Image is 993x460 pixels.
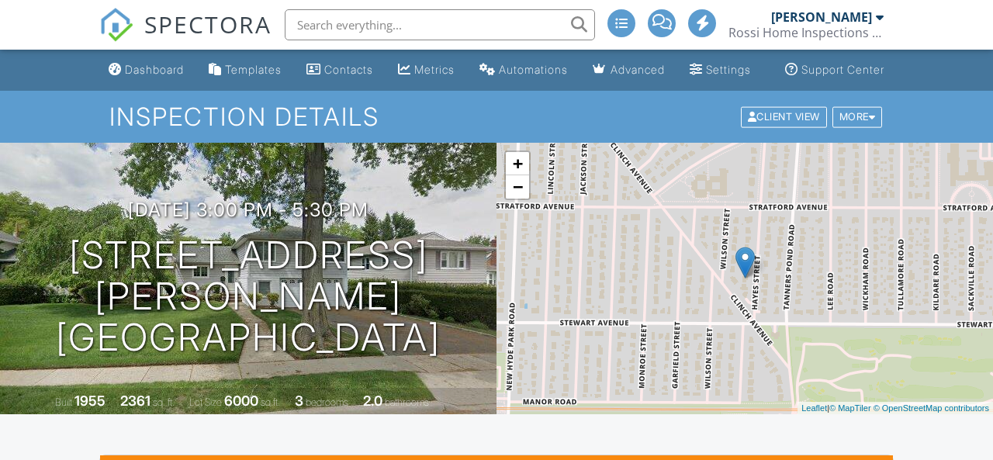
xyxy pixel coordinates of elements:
[224,393,258,409] div: 6000
[99,21,272,54] a: SPECTORA
[586,56,671,85] a: Advanced
[706,63,751,76] div: Settings
[55,396,72,408] span: Built
[74,393,106,409] div: 1955
[832,106,883,127] div: More
[109,103,884,130] h1: Inspection Details
[801,63,884,76] div: Support Center
[120,393,151,409] div: 2361
[99,8,133,42] img: The Best Home Inspection Software - Spectora
[295,393,303,409] div: 3
[385,396,429,408] span: bathrooms
[414,63,455,76] div: Metrics
[739,110,831,122] a: Client View
[741,106,827,127] div: Client View
[285,9,595,40] input: Search everything...
[499,63,568,76] div: Automations
[102,56,190,85] a: Dashboard
[874,403,989,413] a: © OpenStreetMap contributors
[202,56,288,85] a: Templates
[473,56,574,85] a: Automations (Advanced)
[779,56,891,85] a: Support Center
[392,56,461,85] a: Metrics
[611,63,665,76] div: Advanced
[798,402,993,415] div: |
[25,235,472,358] h1: [STREET_ADDRESS][PERSON_NAME] [GEOGRAPHIC_DATA]
[829,403,871,413] a: © MapTiler
[306,396,348,408] span: bedrooms
[128,199,368,220] h3: [DATE] 3:00 pm - 5:30 pm
[506,175,529,199] a: Zoom out
[144,8,272,40] span: SPECTORA
[324,63,373,76] div: Contacts
[261,396,280,408] span: sq.ft.
[125,63,184,76] div: Dashboard
[771,9,872,25] div: [PERSON_NAME]
[225,63,282,76] div: Templates
[801,403,827,413] a: Leaflet
[506,152,529,175] a: Zoom in
[189,396,222,408] span: Lot Size
[300,56,379,85] a: Contacts
[363,393,382,409] div: 2.0
[683,56,757,85] a: Settings
[153,396,175,408] span: sq. ft.
[728,25,884,40] div: Rossi Home Inspections Inc.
